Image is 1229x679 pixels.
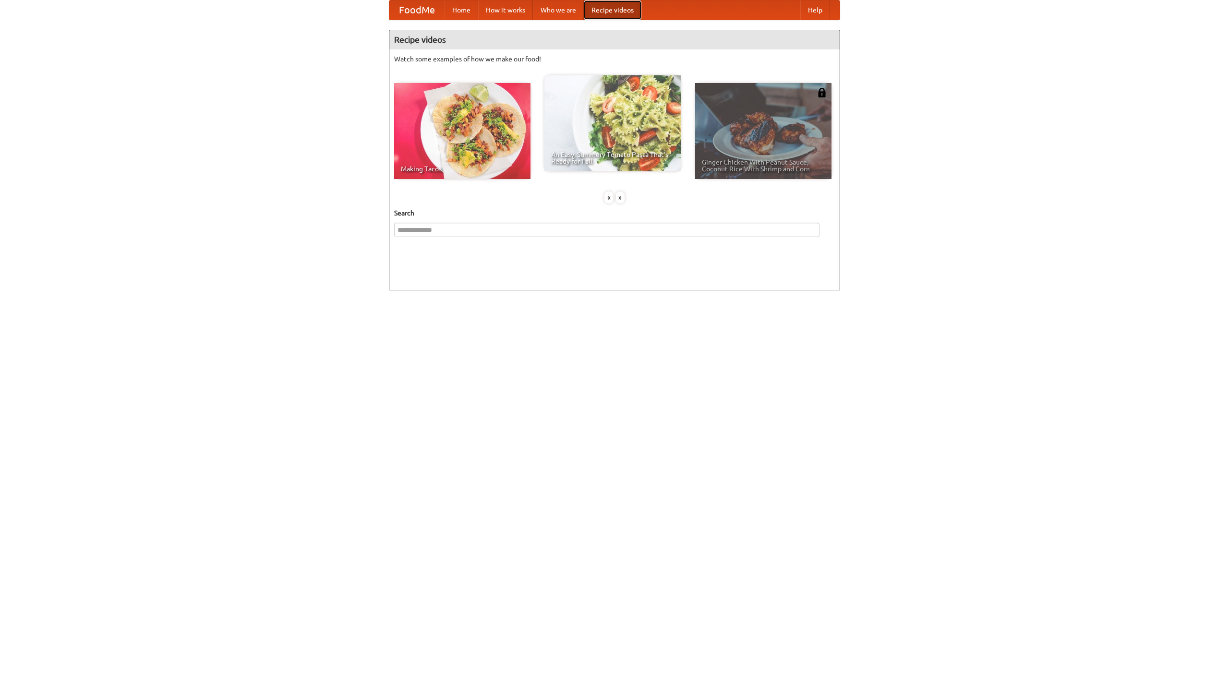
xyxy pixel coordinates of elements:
a: An Easy, Summery Tomato Pasta That's Ready for Fall [544,75,681,171]
h4: Recipe videos [389,30,840,49]
a: Recipe videos [584,0,641,20]
h5: Search [394,208,835,218]
div: » [616,191,625,203]
a: Home [445,0,478,20]
a: How it works [478,0,533,20]
span: Making Tacos [401,166,524,172]
div: « [604,191,613,203]
p: Watch some examples of how we make our food! [394,54,835,64]
img: 483408.png [817,88,827,97]
a: Who we are [533,0,584,20]
a: Help [800,0,830,20]
span: An Easy, Summery Tomato Pasta That's Ready for Fall [551,151,674,165]
a: FoodMe [389,0,445,20]
a: Making Tacos [394,83,530,179]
